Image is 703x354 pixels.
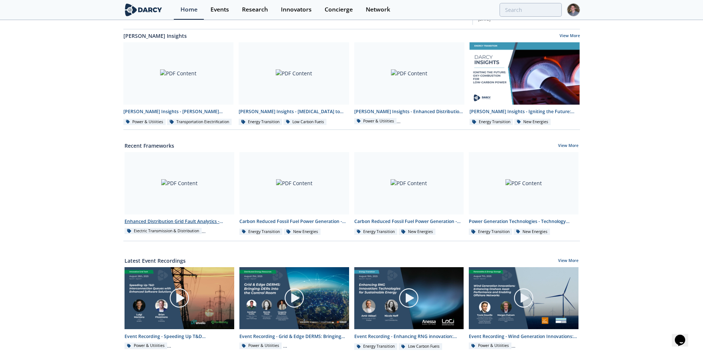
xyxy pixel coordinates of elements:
[354,333,464,340] div: Event Recording - Enhancing RNG innovation: Technologies for Sustainable Energy
[123,3,164,16] img: logo-wide.svg
[125,333,234,340] div: Event Recording - Speeding Up T&D Interconnection Queues with Enhanced Software Solutions
[123,119,166,125] div: Power & Utilities
[283,119,327,125] div: Low Carbon Fuels
[236,42,352,126] a: PDF Content [PERSON_NAME] Insights - [MEDICAL_DATA] to Gasoline (EtG) - General Overview Energy T...
[123,32,187,40] a: [PERSON_NAME] Insights
[399,343,442,350] div: Low Carbon Fuels
[398,288,419,308] img: play-chapters-gray.svg
[514,229,550,235] div: New Energies
[122,152,237,236] a: PDF Content Enhanced Distribution Grid Fault Analytics - Innovator Landscape Electric Transmissio...
[239,119,282,125] div: Energy Transition
[514,119,551,125] div: New Energies
[242,7,268,13] div: Research
[125,228,202,235] div: Electric Transmission & Distribution
[239,229,283,235] div: Energy Transition
[239,342,282,349] div: Power & Utilities
[237,267,352,351] a: Video Content Event Recording - Grid & Edge DERMS: Bringing DERs into the Control Room Power & Ut...
[366,7,390,13] div: Network
[284,288,305,308] img: play-chapters-gray.svg
[180,7,198,13] div: Home
[470,119,513,125] div: Energy Transition
[354,118,397,125] div: Power & Utilities
[325,7,353,13] div: Concierge
[352,267,467,351] a: Video Content Event Recording - Enhancing RNG innovation: Technologies for Sustainable Energy Ene...
[469,342,511,349] div: Power & Utilities
[467,42,583,126] a: Darcy Insights - Igniting the Future: Oxy-Combustion for Low-carbon power preview [PERSON_NAME] I...
[466,267,581,351] a: Video Content Event Recording - Wind Generation Innovations: Enhancing Onshore Asset Performance ...
[469,267,578,329] img: Video Content
[125,267,234,329] img: Video Content
[672,324,696,347] iframe: chat widget
[237,152,352,236] a: PDF Content Carbon Reduced Fossil Fuel Power Generation - Innovator Landscape Energy Transition N...
[239,333,349,340] div: Event Recording - Grid & Edge DERMS: Bringing DERs into the Control Room
[354,218,464,225] div: Carbon Reduced Fossil Fuel Power Generation - Technology Landscape
[123,108,234,115] div: [PERSON_NAME] Insights - [PERSON_NAME] Insights - Bidirectional EV Charging
[558,258,578,265] a: View More
[354,267,464,329] img: Video Content
[167,119,232,125] div: Transportation Electrification
[560,33,580,40] a: View More
[567,3,580,16] img: Profile
[284,229,321,235] div: New Energies
[125,342,167,349] div: Power & Utilities
[469,218,578,225] div: Power Generation Technologies - Technology Landscape
[125,142,174,150] a: Recent Frameworks
[399,229,435,235] div: New Energies
[125,218,234,225] div: Enhanced Distribution Grid Fault Analytics - Innovator Landscape
[469,333,578,340] div: Event Recording - Wind Generation Innovations: Enhancing Onshore Asset Performance and Enabling O...
[210,7,229,13] div: Events
[169,288,190,308] img: play-chapters-gray.svg
[558,143,578,150] a: View More
[354,108,465,115] div: [PERSON_NAME] Insights - Enhanced Distribution Grid Fault Analytics
[125,257,186,265] a: Latest Event Recordings
[239,108,349,115] div: [PERSON_NAME] Insights - [MEDICAL_DATA] to Gasoline (EtG) - General Overview
[470,108,580,115] div: [PERSON_NAME] Insights - Igniting the Future: Oxy-Combustion for Low-carbon power
[500,3,562,17] input: Advanced Search
[352,42,467,126] a: PDF Content [PERSON_NAME] Insights - Enhanced Distribution Grid Fault Analytics Power & Utilities
[239,267,349,329] img: Video Content
[239,218,349,225] div: Carbon Reduced Fossil Fuel Power Generation - Innovator Landscape
[513,288,534,308] img: play-chapters-gray.svg
[352,152,467,236] a: PDF Content Carbon Reduced Fossil Fuel Power Generation - Technology Landscape Energy Transition ...
[354,343,398,350] div: Energy Transition
[122,267,237,351] a: Video Content Event Recording - Speeding Up T&D Interconnection Queues with Enhanced Software Sol...
[281,7,312,13] div: Innovators
[466,152,581,236] a: PDF Content Power Generation Technologies - Technology Landscape Energy Transition New Energies
[469,229,512,235] div: Energy Transition
[354,229,398,235] div: Energy Transition
[121,42,236,126] a: PDF Content [PERSON_NAME] Insights - [PERSON_NAME] Insights - Bidirectional EV Charging Power & U...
